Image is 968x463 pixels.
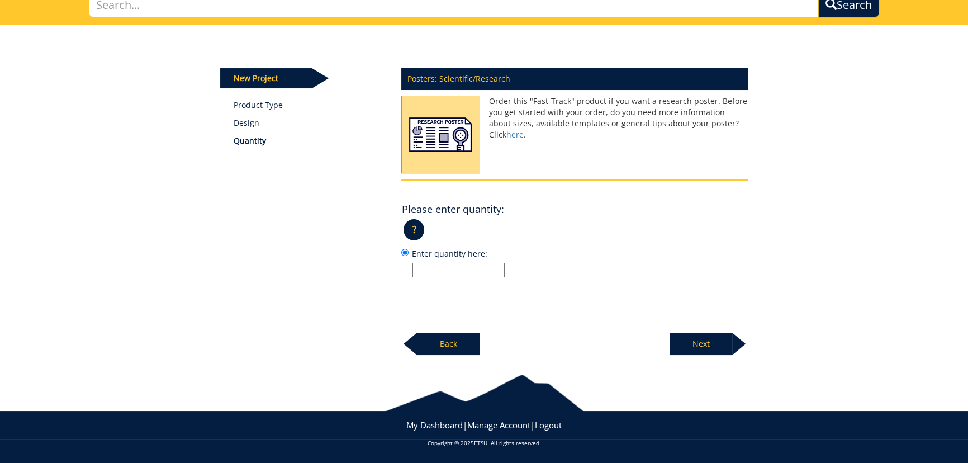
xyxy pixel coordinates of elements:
p: New Project [220,68,312,88]
input: Enter quantity here: [412,263,505,277]
a: My Dashboard [406,419,463,431]
a: here [506,129,523,140]
label: Enter quantity here: [401,247,748,277]
p: Next [670,333,732,355]
p: Order this "Fast-Track" product if you want a research poster. Before you get started with your o... [401,96,748,140]
p: Posters: Scientific/Research [401,68,748,90]
a: Product Type [234,100,385,111]
p: Design [234,117,385,129]
a: Logout [535,419,562,431]
p: Back [417,333,480,355]
p: Quantity [234,135,385,147]
p: ? [404,219,424,240]
a: Manage Account [467,419,530,431]
h4: Please enter quantity: [401,204,504,215]
input: Enter quantity here: [401,249,409,256]
a: ETSU [474,439,487,447]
